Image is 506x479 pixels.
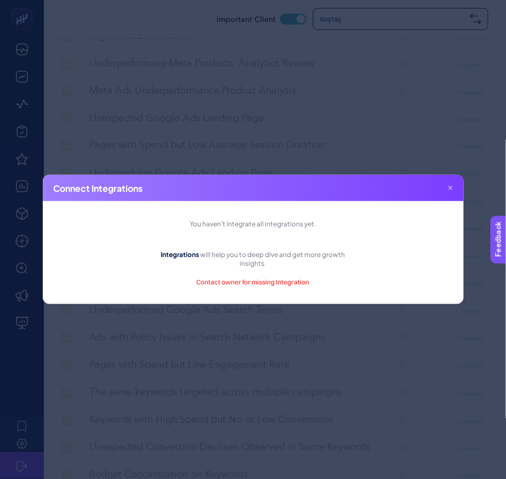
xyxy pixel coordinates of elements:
h2: Connect Integrations [54,181,143,195]
p: You haven’t integrate all integrations yet. [190,219,316,227]
span: Integrations [161,248,200,259]
span: will help you to deep dive and get more growth insights. [201,248,345,268]
span: Feedback [7,3,42,12]
p: Contact owner for missing Integration [197,278,310,287]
